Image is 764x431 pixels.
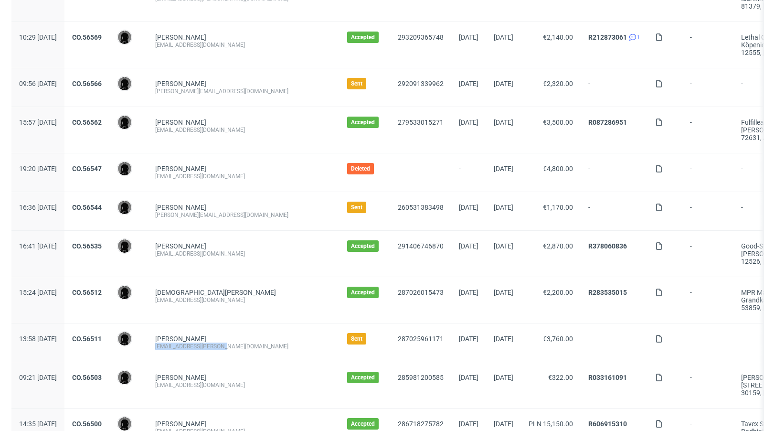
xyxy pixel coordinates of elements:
span: [DATE] [459,374,478,381]
span: - [588,335,640,350]
span: 09:56 [DATE] [19,80,57,87]
img: Dawid Urbanowicz [118,371,131,384]
img: Dawid Urbanowicz [118,239,131,253]
span: [DATE] [494,165,513,172]
a: 291406746870 [398,242,444,250]
span: - [690,289,726,312]
a: 287026015473 [398,289,444,296]
a: R283535015 [588,289,627,296]
span: [DATE] [494,289,513,296]
span: [DATE] [459,420,478,428]
span: €4,800.00 [543,165,573,172]
a: R606915310 [588,420,627,428]
span: - [690,165,726,180]
a: [PERSON_NAME] [155,80,206,87]
span: [DATE] [459,289,478,296]
a: CO.56544 [72,204,102,211]
a: [PERSON_NAME] [155,335,206,343]
span: €1,170.00 [543,204,573,211]
div: [EMAIL_ADDRESS][DOMAIN_NAME] [155,172,332,180]
span: - [690,335,726,350]
span: [DATE] [459,242,478,250]
span: [DATE] [459,119,478,126]
span: 09:21 [DATE] [19,374,57,381]
span: [DATE] [494,242,513,250]
div: [EMAIL_ADDRESS][PERSON_NAME][DOMAIN_NAME] [155,343,332,350]
span: [DATE] [494,204,513,211]
a: 285981200585 [398,374,444,381]
span: €3,760.00 [543,335,573,343]
div: [EMAIL_ADDRESS][DOMAIN_NAME] [155,126,332,134]
span: €2,870.00 [543,242,573,250]
a: 260531383498 [398,204,444,211]
span: Accepted [351,242,375,250]
a: 279533015271 [398,119,444,126]
a: [DEMOGRAPHIC_DATA][PERSON_NAME] [155,289,276,296]
div: [EMAIL_ADDRESS][DOMAIN_NAME] [155,41,332,49]
span: [DATE] [494,420,513,428]
span: 15:57 [DATE] [19,119,57,126]
span: Accepted [351,289,375,296]
a: 293209365748 [398,33,444,41]
a: 286718275782 [398,420,444,428]
a: CO.56511 [72,335,102,343]
a: [PERSON_NAME] [155,33,206,41]
span: 13:58 [DATE] [19,335,57,343]
span: 10:29 [DATE] [19,33,57,41]
span: [DATE] [459,204,478,211]
div: [EMAIL_ADDRESS][DOMAIN_NAME] [155,296,332,304]
img: Dawid Urbanowicz [118,31,131,44]
span: [DATE] [494,335,513,343]
span: 19:20 [DATE] [19,165,57,172]
a: CO.56503 [72,374,102,381]
span: - [690,242,726,265]
span: [DATE] [494,119,513,126]
span: [DATE] [494,80,513,87]
img: Dawid Urbanowicz [118,162,131,175]
a: R378060836 [588,242,627,250]
div: [EMAIL_ADDRESS][DOMAIN_NAME] [155,381,332,389]
span: €322.00 [548,374,573,381]
img: Dawid Urbanowicz [118,77,131,90]
span: Deleted [351,165,370,172]
span: 1 [637,33,640,41]
span: Sent [351,80,362,87]
span: - [690,80,726,95]
img: Dawid Urbanowicz [118,417,131,431]
span: €2,140.00 [543,33,573,41]
a: [PERSON_NAME] [155,420,206,428]
div: [PERSON_NAME][EMAIL_ADDRESS][DOMAIN_NAME] [155,211,332,219]
span: Accepted [351,420,375,428]
a: CO.56562 [72,119,102,126]
a: R212873061 [588,33,627,41]
span: - [588,204,640,219]
span: - [588,80,640,95]
a: CO.56512 [72,289,102,296]
span: PLN 15,150.00 [529,420,573,428]
span: [DATE] [459,80,478,87]
a: [PERSON_NAME] [155,165,206,172]
a: [PERSON_NAME] [155,119,206,126]
span: [DATE] [459,33,478,41]
span: - [690,33,726,56]
span: 16:41 [DATE] [19,242,57,250]
span: Sent [351,335,362,343]
a: CO.56547 [72,165,102,172]
a: CO.56500 [72,420,102,428]
img: Dawid Urbanowicz [118,116,131,129]
span: €2,320.00 [543,80,573,87]
a: 287025961171 [398,335,444,343]
a: R033161091 [588,374,627,381]
span: - [459,165,478,180]
span: [DATE] [459,335,478,343]
span: - [690,119,726,141]
a: CO.56566 [72,80,102,87]
a: [PERSON_NAME] [155,374,206,381]
img: Dawid Urbanowicz [118,332,131,345]
div: [PERSON_NAME][EMAIL_ADDRESS][DOMAIN_NAME] [155,87,332,95]
a: 1 [627,33,640,41]
span: - [690,204,726,219]
span: Accepted [351,119,375,126]
a: [PERSON_NAME] [155,204,206,211]
span: 15:24 [DATE] [19,289,57,296]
